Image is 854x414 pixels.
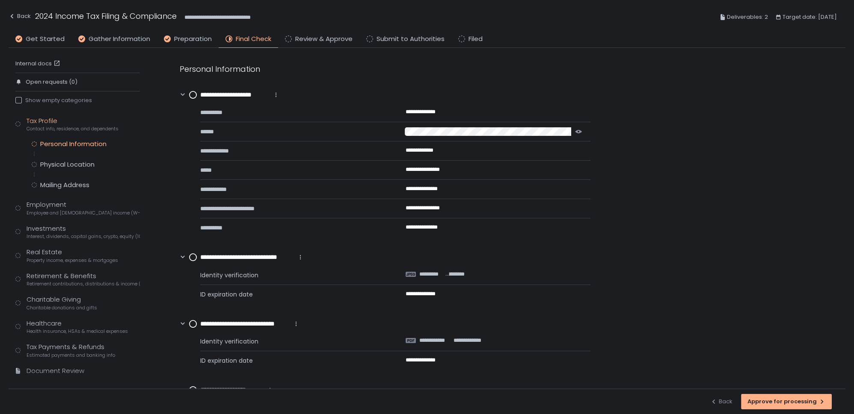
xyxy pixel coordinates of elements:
button: Approve for processing [741,394,832,409]
span: ID expiration date [200,356,385,365]
div: Retirement & Benefits [27,271,140,288]
span: Submit to Authorities [377,34,445,44]
span: Filed [469,34,483,44]
span: Contact info, residence, and dependents [27,126,119,132]
span: Identity verification [200,337,385,346]
button: Back [710,394,732,409]
div: Healthcare [27,319,128,335]
div: Approve for processing [747,398,825,405]
div: Personal Information [40,140,107,148]
a: Internal docs [15,60,62,68]
span: Interest, dividends, capital gains, crypto, equity (1099s, K-1s) [27,233,140,240]
span: Estimated payments and banking info [27,352,115,358]
h1: 2024 Income Tax Filing & Compliance [35,10,177,22]
div: Real Estate [27,247,118,264]
span: Get Started [26,34,65,44]
span: Final Check [236,34,271,44]
span: Charitable donations and gifts [27,305,97,311]
div: Back [9,11,31,21]
span: Retirement contributions, distributions & income (1099-R, 5498) [27,281,140,287]
span: Open requests (0) [26,78,77,86]
span: Health insurance, HSAs & medical expenses [27,328,128,335]
div: Employment [27,200,140,216]
span: Target date: [DATE] [783,12,837,22]
span: Employee and [DEMOGRAPHIC_DATA] income (W-2s) [27,210,140,216]
div: Charitable Giving [27,295,97,311]
button: Back [9,10,31,24]
span: Deliverables: 2 [727,12,768,22]
span: Gather Information [89,34,150,44]
span: Review & Approve [295,34,353,44]
div: Tax Payments & Refunds [27,342,115,358]
div: Tax Profile [27,116,119,132]
div: Personal Information [180,63,590,75]
div: Investments [27,224,140,240]
span: ID expiration date [200,290,385,299]
span: Identity verification [200,271,385,279]
div: Document Review [27,366,84,376]
div: Physical Location [40,160,95,169]
span: Property income, expenses & mortgages [27,257,118,264]
div: Back [710,398,732,405]
div: Mailing Address [40,181,89,189]
span: Preparation [174,34,212,44]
